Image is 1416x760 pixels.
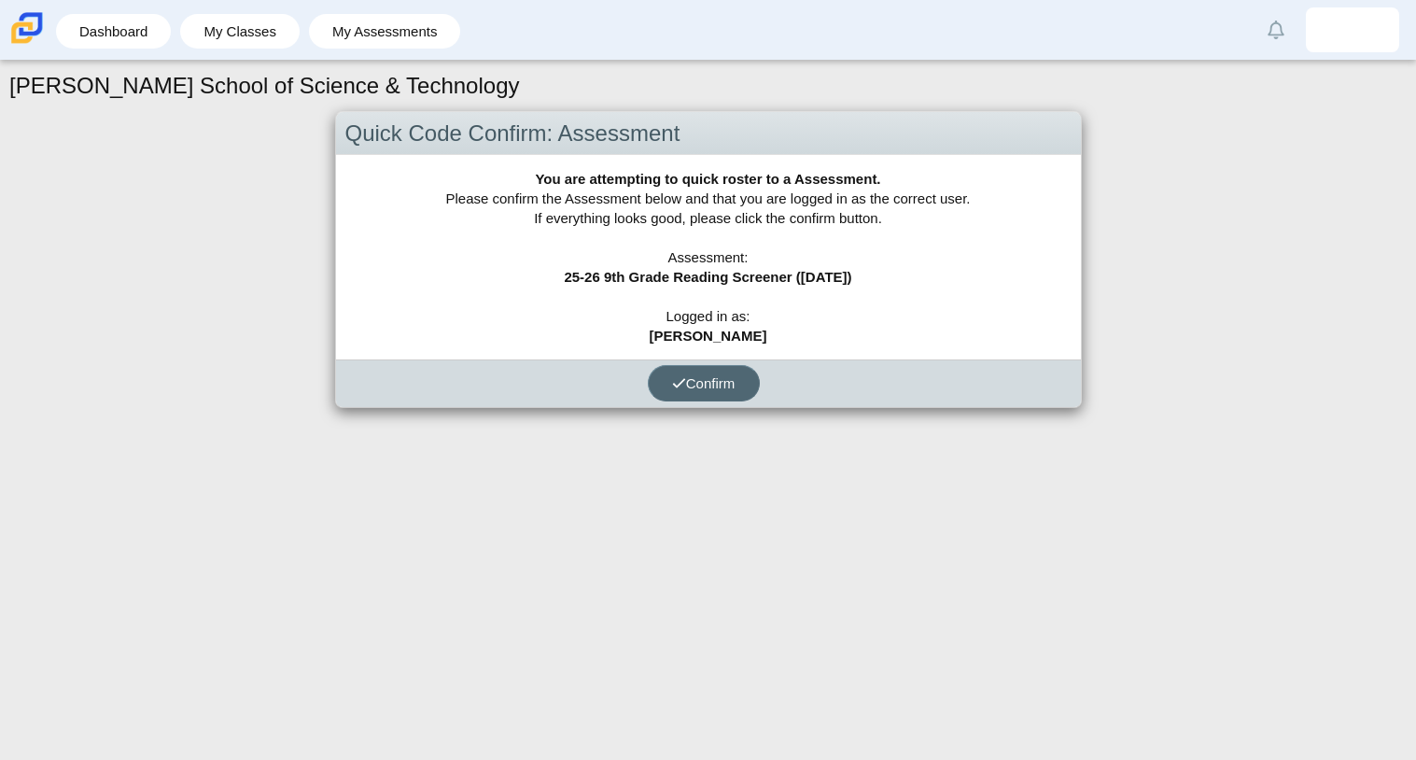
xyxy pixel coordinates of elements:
div: Please confirm the Assessment below and that you are logged in as the correct user. If everything... [336,155,1081,359]
button: Confirm [648,365,760,401]
h1: [PERSON_NAME] School of Science & Technology [9,70,520,102]
a: Alerts [1255,9,1297,50]
a: My Assessments [318,14,452,49]
span: Confirm [672,375,736,391]
div: Quick Code Confirm: Assessment [336,112,1081,156]
img: Carmen School of Science & Technology [7,8,47,48]
img: bryson.gillespie.xJWiiS [1338,15,1367,45]
a: Carmen School of Science & Technology [7,35,47,50]
b: You are attempting to quick roster to a Assessment. [535,171,880,187]
a: bryson.gillespie.xJWiiS [1306,7,1399,52]
b: 25-26 9th Grade Reading Screener ([DATE]) [564,269,851,285]
a: My Classes [189,14,290,49]
b: [PERSON_NAME] [650,328,767,344]
a: Dashboard [65,14,161,49]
